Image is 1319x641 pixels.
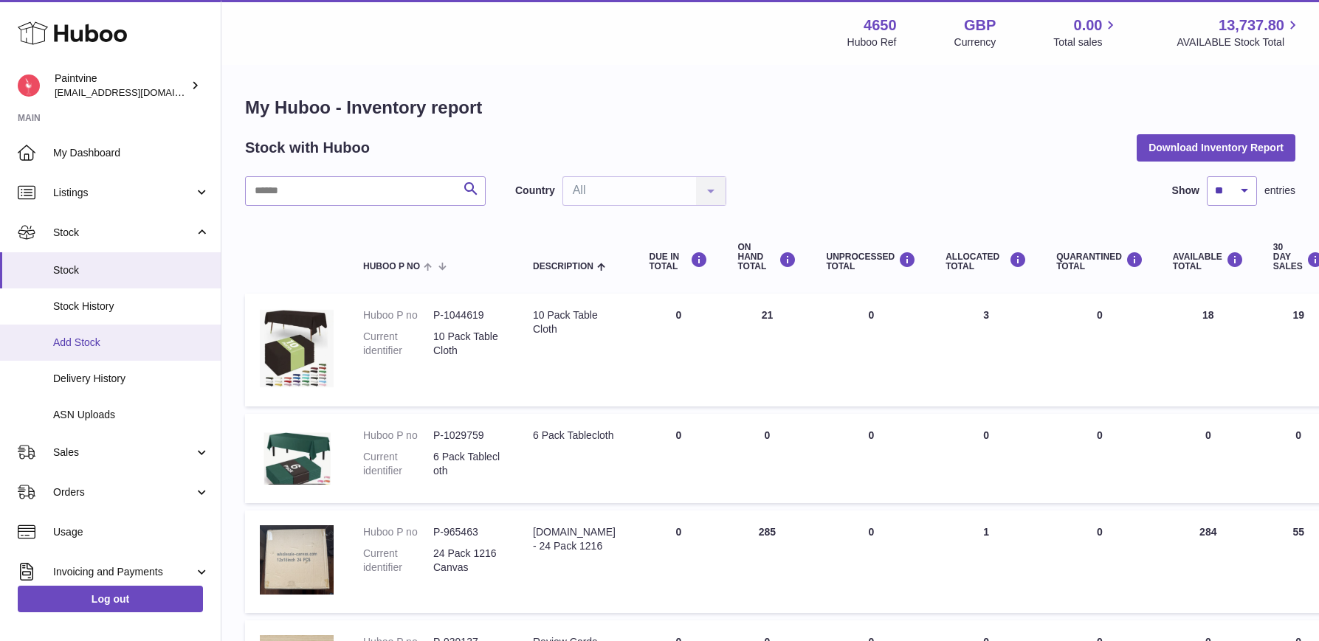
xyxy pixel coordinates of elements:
div: ALLOCATED Total [946,252,1027,271]
span: Listings [53,186,194,200]
td: 0 [931,414,1041,503]
a: 13,737.80 AVAILABLE Stock Total [1177,15,1301,49]
h1: My Huboo - Inventory report [245,96,1295,119]
div: ON HAND Total [737,243,796,272]
td: 1 [931,510,1041,613]
td: 3 [931,294,1041,406]
span: Orders [53,485,194,499]
span: 0 [1097,429,1103,441]
dt: Huboo P no [363,525,433,539]
td: 0 [811,510,931,613]
span: Add Stock [53,336,210,350]
td: 284 [1158,510,1258,613]
span: Stock [53,226,194,240]
label: Country [515,184,555,198]
dt: Current identifier [363,547,433,575]
dt: Huboo P no [363,429,433,443]
span: Huboo P no [363,262,420,271]
span: Stock History [53,299,210,313]
span: AVAILABLE Stock Total [1177,35,1301,49]
td: 0 [1158,414,1258,503]
dt: Huboo P no [363,308,433,322]
label: Show [1172,184,1199,198]
dd: P-1044619 [433,308,503,322]
dd: P-1029759 [433,429,503,443]
span: 0.00 [1074,15,1103,35]
td: 0 [723,414,811,503]
span: 13,737.80 [1219,15,1284,35]
dd: 10 Pack Table Cloth [433,330,503,358]
div: UNPROCESSED Total [826,252,916,271]
span: [EMAIL_ADDRESS][DOMAIN_NAME] [55,86,217,98]
div: [DOMAIN_NAME] - 24 Pack 1216 [533,525,619,553]
dd: 24 Pack 1216 Canvas [433,547,503,575]
td: 21 [723,294,811,406]
span: Total sales [1053,35,1119,49]
h2: Stock with Huboo [245,138,370,158]
span: 0 [1097,526,1103,538]
td: 285 [723,510,811,613]
span: Sales [53,446,194,460]
td: 0 [634,294,723,406]
img: product image [260,525,334,595]
span: ASN Uploads [53,408,210,422]
span: entries [1264,184,1295,198]
div: Huboo Ref [847,35,897,49]
span: Stock [53,263,210,277]
td: 18 [1158,294,1258,406]
td: 0 [811,294,931,406]
div: Paintvine [55,72,187,100]
td: 0 [811,414,931,503]
dd: 6 Pack Tablecloth [433,450,503,478]
a: 0.00 Total sales [1053,15,1119,49]
span: 0 [1097,309,1103,321]
span: My Dashboard [53,146,210,160]
strong: 4650 [864,15,897,35]
div: 6 Pack Tablecloth [533,429,619,443]
img: euan@paintvine.co.uk [18,75,40,97]
span: Delivery History [53,372,210,386]
div: AVAILABLE Total [1173,252,1244,271]
span: Usage [53,525,210,539]
dt: Current identifier [363,330,433,358]
div: 10 Pack Table Cloth [533,308,619,336]
strong: GBP [964,15,996,35]
span: Description [533,262,593,271]
span: Invoicing and Payments [53,565,194,579]
div: DUE IN TOTAL [649,252,708,271]
button: Download Inventory Report [1137,134,1295,161]
div: Currency [954,35,996,49]
td: 0 [634,414,723,503]
dt: Current identifier [363,450,433,478]
div: QUARANTINED Total [1056,252,1143,271]
img: product image [260,429,334,485]
dd: P-965463 [433,525,503,539]
a: Log out [18,586,203,612]
td: 0 [634,510,723,613]
img: product image [260,308,334,388]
